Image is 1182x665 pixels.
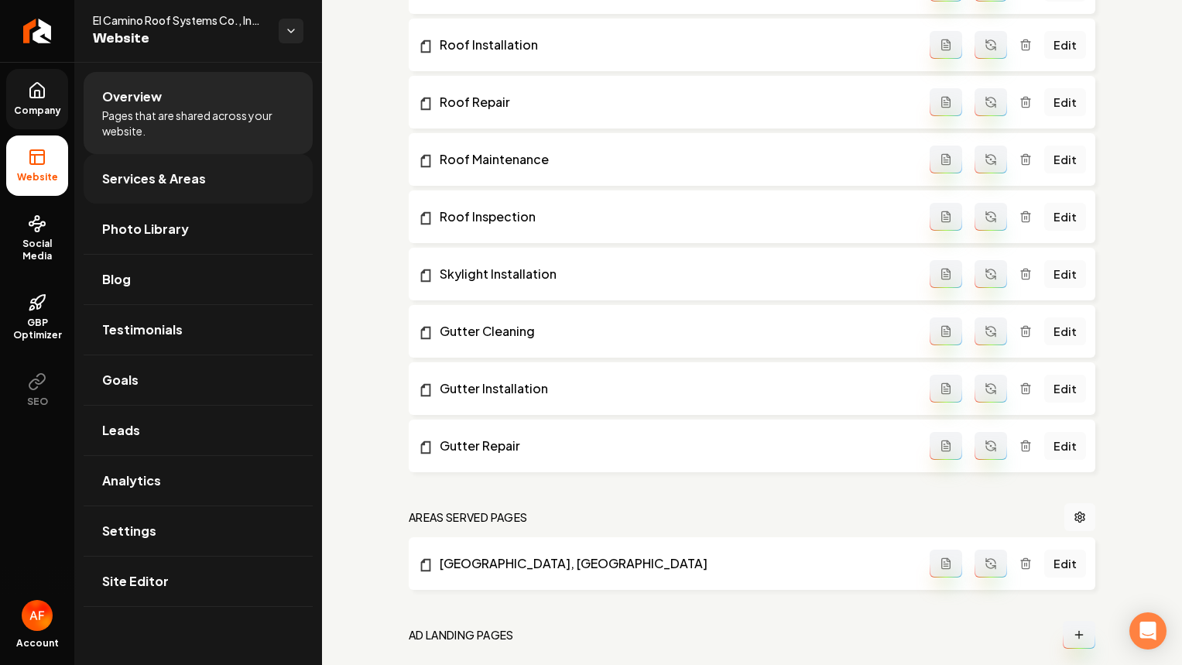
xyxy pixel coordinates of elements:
h2: Ad landing pages [409,627,514,643]
button: Add admin page prompt [930,31,962,59]
span: Social Media [6,238,68,262]
span: Services & Areas [102,170,206,188]
span: Settings [102,522,156,540]
span: Testimonials [102,321,183,339]
a: Edit [1044,432,1086,460]
a: Edit [1044,203,1086,231]
button: Open user button [22,600,53,631]
span: El Camino Roof Systems Co., Inc. [93,12,266,28]
span: Blog [102,270,131,289]
button: Add admin page prompt [930,88,962,116]
a: Skylight Installation [418,265,930,283]
span: Account [16,637,59,650]
a: Edit [1044,146,1086,173]
a: Roof Maintenance [418,150,930,169]
a: Edit [1044,88,1086,116]
a: Edit [1044,375,1086,403]
a: Blog [84,255,313,304]
a: Site Editor [84,557,313,606]
span: GBP Optimizer [6,317,68,341]
span: Pages that are shared across your website. [102,108,294,139]
button: Add admin page prompt [930,375,962,403]
span: Goals [102,371,139,389]
a: Roof Inspection [418,207,930,226]
a: Roof Installation [418,36,930,54]
button: Add admin page prompt [930,146,962,173]
a: Roof Repair [418,93,930,111]
a: Leads [84,406,313,455]
button: Add admin page prompt [930,260,962,288]
div: Open Intercom Messenger [1129,612,1167,650]
img: Avan Fahimi [22,600,53,631]
span: Website [93,28,266,50]
a: Edit [1044,550,1086,578]
img: Rebolt Logo [23,19,52,43]
a: Gutter Repair [418,437,930,455]
span: Company [8,105,67,117]
a: Gutter Cleaning [418,322,930,341]
a: Edit [1044,260,1086,288]
a: Edit [1044,31,1086,59]
span: SEO [21,396,54,408]
a: Edit [1044,317,1086,345]
a: Services & Areas [84,154,313,204]
button: Add admin page prompt [930,203,962,231]
button: Add admin page prompt [930,317,962,345]
a: Company [6,69,68,129]
a: [GEOGRAPHIC_DATA], [GEOGRAPHIC_DATA] [418,554,930,573]
a: Gutter Installation [418,379,930,398]
span: Photo Library [102,220,189,238]
span: Leads [102,421,140,440]
a: Testimonials [84,305,313,355]
span: Website [11,171,64,183]
h2: Areas Served Pages [409,509,527,525]
a: Analytics [84,456,313,506]
button: SEO [6,360,68,420]
a: Photo Library [84,204,313,254]
a: GBP Optimizer [6,281,68,354]
span: Site Editor [102,572,169,591]
span: Overview [102,87,162,106]
button: Add admin page prompt [930,432,962,460]
a: Settings [84,506,313,556]
button: Add admin page prompt [930,550,962,578]
span: Analytics [102,471,161,490]
a: Goals [84,355,313,405]
a: Social Media [6,202,68,275]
